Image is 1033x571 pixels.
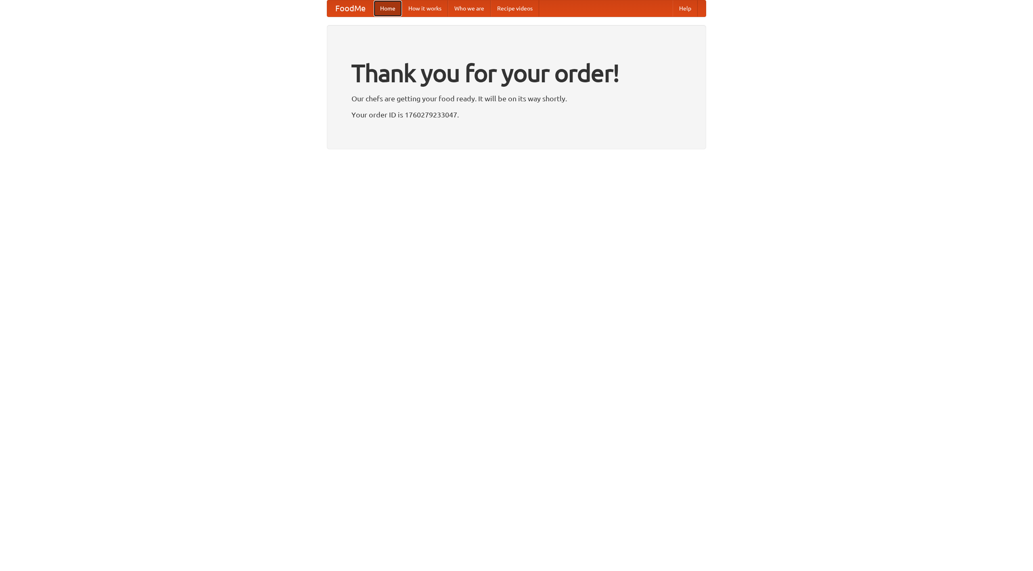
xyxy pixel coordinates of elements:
[491,0,539,17] a: Recipe videos
[351,92,682,105] p: Our chefs are getting your food ready. It will be on its way shortly.
[327,0,374,17] a: FoodMe
[351,54,682,92] h1: Thank you for your order!
[402,0,448,17] a: How it works
[374,0,402,17] a: Home
[673,0,698,17] a: Help
[448,0,491,17] a: Who we are
[351,109,682,121] p: Your order ID is 1760279233047.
